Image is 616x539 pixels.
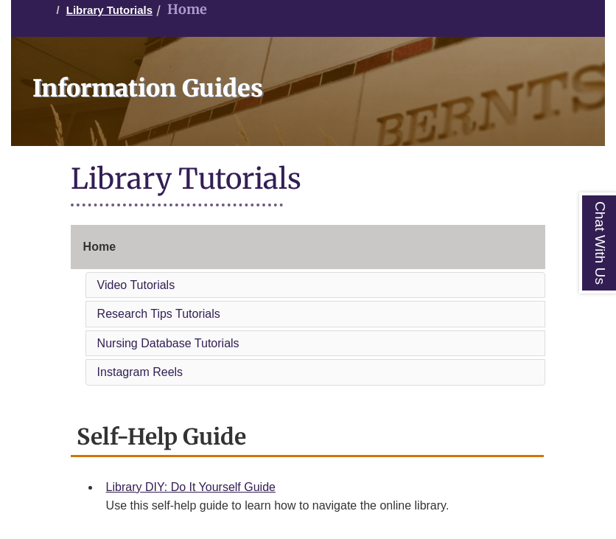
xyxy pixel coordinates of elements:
span: Home [83,240,116,253]
a: Nursing Database Tutorials [97,337,239,350]
h2: Self-Help Guide [71,418,545,457]
a: Instagram Reels [97,366,183,378]
div: Guide Page Menu [71,225,546,389]
a: Research Tips Tutorials [97,307,220,320]
h1: Library Tutorials [71,161,546,200]
div: Use this self-help guide to learn how to navigate the online library. [106,497,533,515]
a: Video Tutorials [97,279,175,291]
a: Library DIY: Do It Yourself Guide [106,481,276,493]
h1: Information Guides [23,37,605,127]
a: Home [71,225,546,269]
a: Library Tutorials [66,4,153,16]
a: Information Guides [11,37,605,146]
